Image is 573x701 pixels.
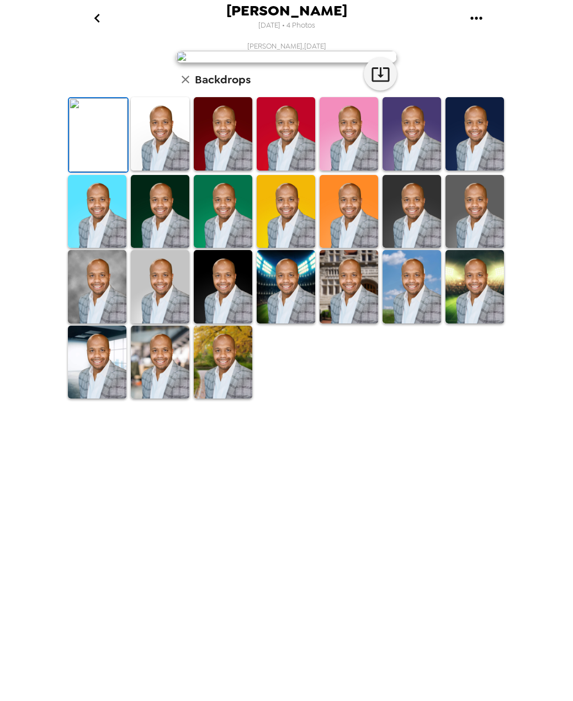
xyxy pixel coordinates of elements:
img: Original [69,98,128,172]
h6: Backdrops [195,71,251,88]
span: [DATE] • 4 Photos [258,18,315,33]
img: user [176,51,397,63]
span: [PERSON_NAME] , [DATE] [247,41,326,51]
span: [PERSON_NAME] [226,3,347,18]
